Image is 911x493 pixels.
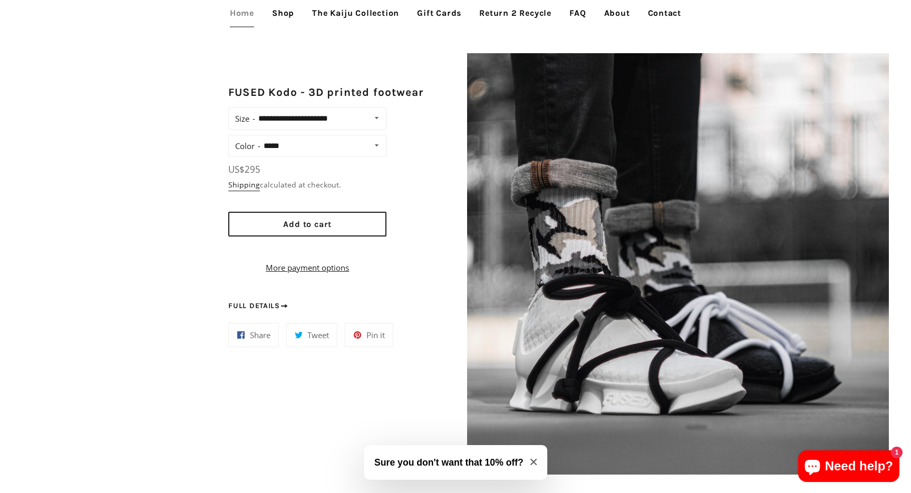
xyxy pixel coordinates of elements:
[228,261,386,274] a: More payment options
[250,330,270,340] span: Share
[228,163,260,175] span: US$295
[235,111,255,126] label: Size
[283,219,332,229] span: Add to cart
[228,180,260,191] a: Shipping
[467,53,889,475] img: [3D printed Shoes] - lightweight custom 3dprinted shoes sneakers sandals fused footwear
[366,330,385,340] span: Pin it
[795,450,903,485] inbox-online-store-chat: Shopify online store chat
[228,300,289,312] a: Full details
[228,179,386,191] div: calculated at checkout.
[228,85,424,100] h2: FUSED Kodo - 3D printed footwear
[228,212,386,236] button: Add to cart
[235,139,260,153] label: Color
[307,330,329,340] span: Tweet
